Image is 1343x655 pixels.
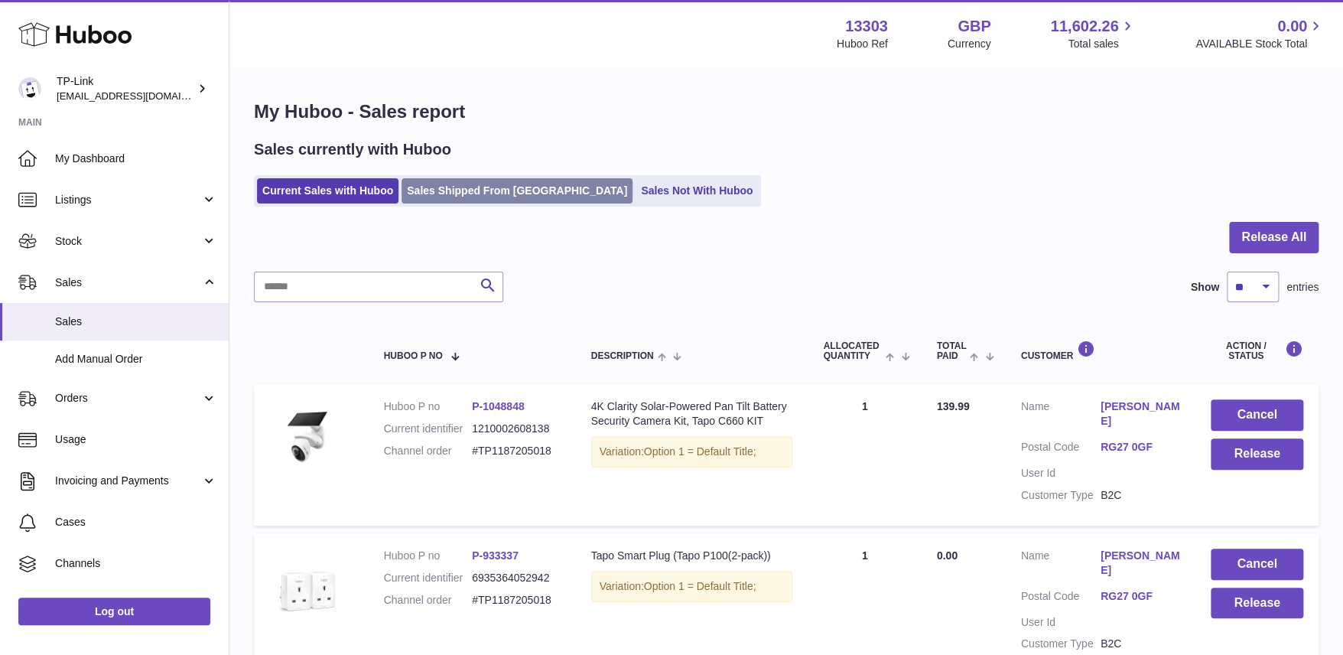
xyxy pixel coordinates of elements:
[1101,440,1180,455] a: RG27 0GF
[384,422,472,436] dt: Current identifier
[937,400,970,412] span: 139.99
[18,598,210,625] a: Log out
[1101,549,1180,578] a: [PERSON_NAME]
[254,99,1319,124] h1: My Huboo - Sales report
[1211,438,1303,470] button: Release
[472,400,525,412] a: P-1048848
[472,444,560,458] dd: #TP1187205018
[591,549,793,563] div: Tapo Smart Plug (Tapo P100(2-pack))
[1101,399,1180,429] a: [PERSON_NAME]
[384,593,472,608] dt: Channel order
[808,384,921,525] td: 1
[1050,16,1136,51] a: 11,602.26 Total sales
[823,341,882,361] span: ALLOCATED Quantity
[958,16,990,37] strong: GBP
[1021,488,1101,503] dt: Customer Type
[636,178,758,204] a: Sales Not With Huboo
[1277,16,1307,37] span: 0.00
[57,90,225,102] span: [EMAIL_ADDRESS][DOMAIN_NAME]
[591,399,793,429] div: 4K Clarity Solar-Powered Pan Tilt Battery Security Camera Kit, Tapo C660 KIT
[1021,341,1180,361] div: Customer
[384,444,472,458] dt: Channel order
[1021,549,1101,582] dt: Name
[384,571,472,585] dt: Current identifier
[591,571,793,602] div: Variation:
[55,275,201,290] span: Sales
[384,351,443,361] span: Huboo P no
[1101,589,1180,604] a: RG27 0GF
[1211,399,1303,431] button: Cancel
[644,445,756,458] span: Option 1 = Default Title;
[55,352,217,367] span: Add Manual Order
[845,16,888,37] strong: 13303
[402,178,632,204] a: Sales Shipped From [GEOGRAPHIC_DATA]
[55,193,201,207] span: Listings
[948,37,991,51] div: Currency
[837,37,888,51] div: Huboo Ref
[1068,37,1136,51] span: Total sales
[1211,588,1303,619] button: Release
[591,351,654,361] span: Description
[55,474,201,488] span: Invoicing and Payments
[57,74,194,103] div: TP-Link
[1211,341,1303,361] div: Action / Status
[472,549,519,562] a: P-933337
[1191,280,1219,295] label: Show
[1021,440,1101,458] dt: Postal Code
[644,580,756,592] span: Option 1 = Default Title;
[1229,222,1319,253] button: Release All
[55,152,217,166] span: My Dashboard
[55,391,201,406] span: Orders
[937,549,958,562] span: 0.00
[1101,488,1180,503] dd: B2C
[1050,16,1118,37] span: 11,602.26
[937,341,967,361] span: Total paid
[384,399,472,414] dt: Huboo P no
[55,556,217,571] span: Channels
[1021,589,1101,608] dt: Postal Code
[1101,637,1180,651] dd: B2C
[55,314,217,329] span: Sales
[257,178,398,204] a: Current Sales with Huboo
[1195,16,1325,51] a: 0.00 AVAILABLE Stock Total
[591,436,793,468] div: Variation:
[55,432,217,447] span: Usage
[1021,399,1101,432] dt: Name
[18,77,41,100] img: gaby.chen@tp-link.com
[384,549,472,563] dt: Huboo P no
[1021,637,1101,651] dt: Customer Type
[472,593,560,608] dd: #TP1187205018
[55,234,201,249] span: Stock
[269,399,346,476] img: Tapo_C660_KIT_EU_1.0_overview_01_large_20250408025139g.jpg
[472,422,560,436] dd: 1210002608138
[472,571,560,585] dd: 6935364052942
[1286,280,1319,295] span: entries
[269,549,346,625] img: Tapo_P100_2pack_1000-1000px__UK__large_1587883115088x_fa54861f-8efc-4898-a8e6-7436161c49a6.jpg
[1021,615,1101,630] dt: User Id
[1021,466,1101,481] dt: User Id
[254,139,451,160] h2: Sales currently with Huboo
[1195,37,1325,51] span: AVAILABLE Stock Total
[1211,549,1303,580] button: Cancel
[55,515,217,530] span: Cases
